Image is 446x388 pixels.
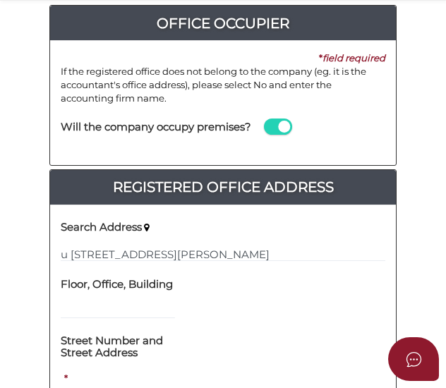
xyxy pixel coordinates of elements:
[61,246,385,262] input: Enter Address
[61,65,385,105] p: If the registered office does not belong to the company (eg. it is the accountant's office addres...
[144,223,150,232] i: Keep typing in your address(including suburb) until it appears
[61,279,173,291] h4: Floor, Office, Building
[323,52,385,63] i: field required
[50,12,396,35] h4: Office Occupier
[50,176,396,198] a: Registered Office Address
[61,335,175,358] h4: Street Number and Street Address
[61,121,251,133] h4: Will the company occupy premises?
[61,222,142,234] h4: Search Address
[388,337,439,381] button: Open asap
